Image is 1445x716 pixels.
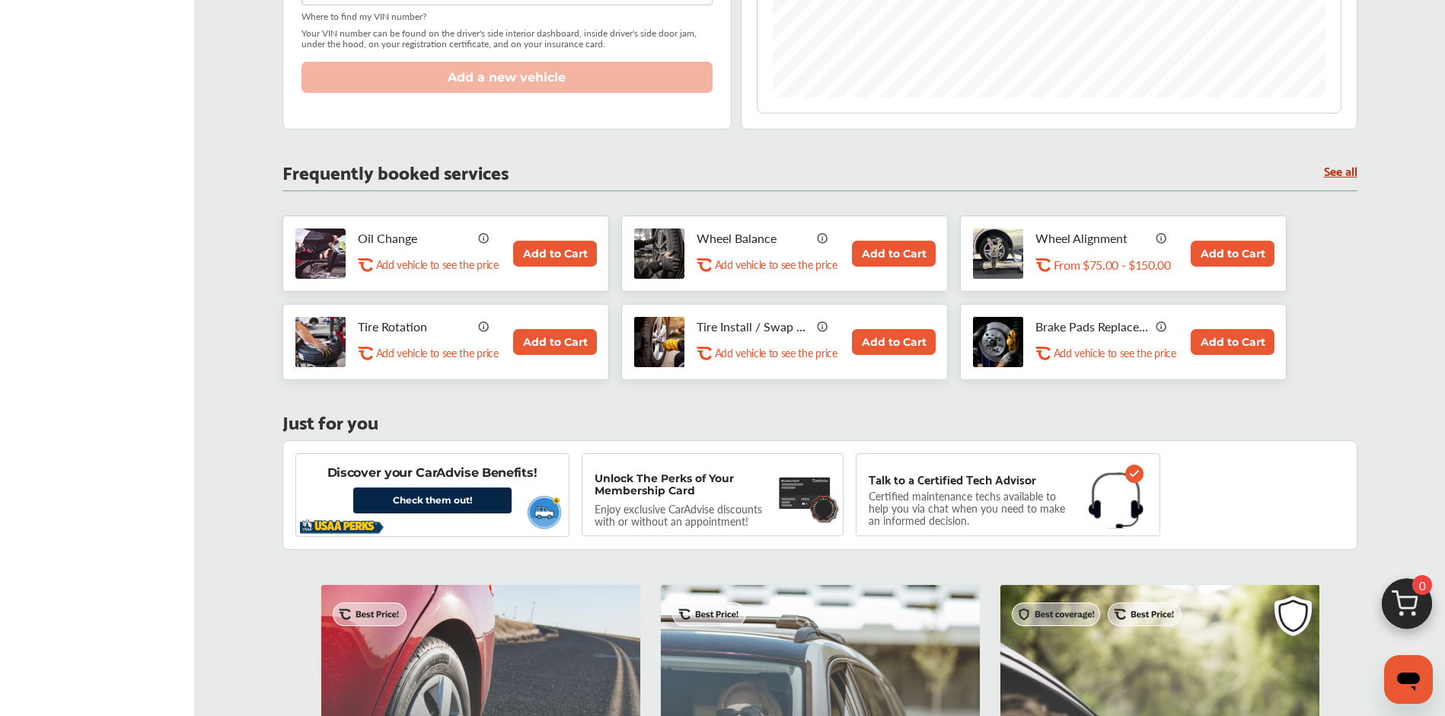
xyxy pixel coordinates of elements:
[973,317,1023,367] img: brake-pads-replacement-thumb.jpg
[301,11,713,22] span: Where to find my VIN number?
[715,346,837,360] p: Add vehicle to see the price
[513,329,597,355] button: Add to Cart
[300,518,384,535] img: usaa-logo.5ee3b997.svg
[852,329,936,355] button: Add to Cart
[852,241,936,267] button: Add to Cart
[513,241,597,267] button: Add to Cart
[478,232,490,244] img: info_icon_vector.svg
[478,320,490,332] img: info_icon_vector.svg
[1324,164,1357,177] a: See all
[817,232,829,244] img: info_icon_vector.svg
[1089,472,1144,529] img: headphones.1b115f31.svg
[634,229,684,279] img: tire-wheel-balance-thumb.jpg
[521,491,566,533] img: usaa-vehicle.1b55c2f1.svg
[595,503,777,527] p: Enjoy exclusive CarAdvise discounts with or without an appointment!
[1191,241,1274,267] button: Add to Cart
[295,317,346,367] img: tire-rotation-thumb.jpg
[1035,319,1150,334] p: Brake Pads Replacement
[301,28,713,50] span: Your VIN number can be found on the driver's side interior dashboard, inside driver's side door j...
[1191,329,1274,355] button: Add to Cart
[595,472,772,497] p: Unlock The Perks of Your Membership Card
[973,229,1023,279] img: wheel-alignment-thumb.jpg
[282,414,378,428] p: Just for you
[295,229,346,279] img: oil-change-thumb.jpg
[1384,655,1433,704] iframe: Button to launch messaging window
[353,487,512,513] a: Check them out!
[1054,346,1176,360] p: Add vehicle to see the price
[1370,571,1443,644] img: cart_icon.3d0951e8.svg
[817,320,829,332] img: info_icon_vector.svg
[358,319,472,334] p: Tire Rotation
[809,494,840,523] img: badge.f18848ea.svg
[376,346,499,360] p: Add vehicle to see the price
[327,465,537,481] p: Discover your CarAdvise Benefits!
[1412,575,1432,595] span: 0
[1125,465,1144,483] img: check-icon.521c8815.svg
[358,231,472,245] p: Oil Change
[634,317,684,367] img: tire-install-swap-tires-thumb.jpg
[282,164,509,178] p: Frequently booked services
[779,472,831,514] img: maintenance-card.27cfeff5.svg
[715,257,837,272] p: Add vehicle to see the price
[1054,257,1171,272] p: From $75.00 - $150.00
[1156,320,1168,332] img: info_icon_vector.svg
[697,231,811,245] p: Wheel Balance
[697,319,811,334] p: Tire Install / Swap Tires
[1035,231,1150,245] p: Wheel Alignment
[1156,232,1168,244] img: info_icon_vector.svg
[869,492,1077,524] p: Certified maintenance techs available to help you via chat when you need to make an informed deci...
[869,472,1036,486] p: Talk to a Certified Tech Advisor
[376,257,499,272] p: Add vehicle to see the price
